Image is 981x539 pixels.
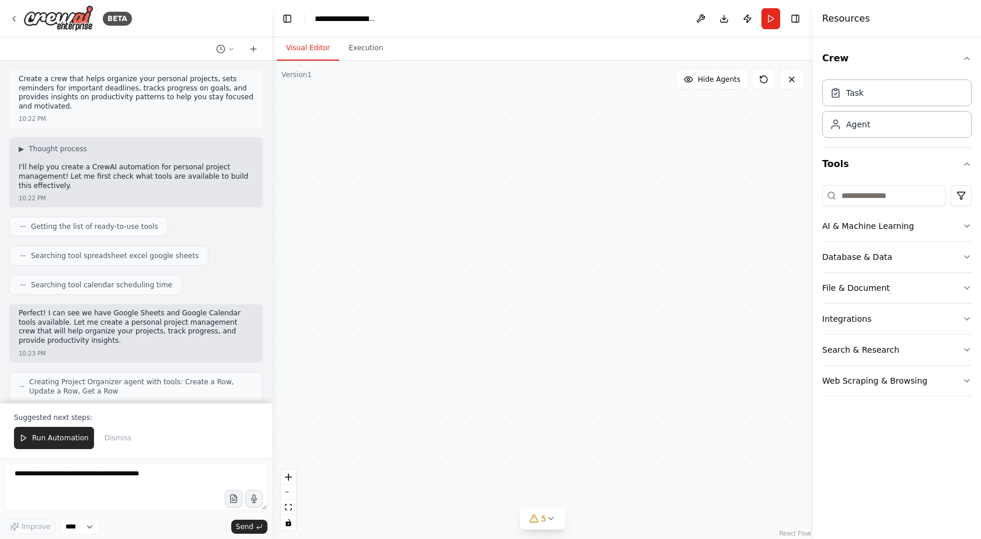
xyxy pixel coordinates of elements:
[698,75,740,84] span: Hide Agents
[787,11,803,27] button: Hide right sidebar
[31,222,158,231] span: Getting the list of ready-to-use tools
[19,163,253,190] p: I'll help you create a CrewAI automation for personal project management! Let me first check what...
[244,42,263,56] button: Start a new chat
[14,427,94,449] button: Run Automation
[822,75,972,147] div: Crew
[103,12,132,26] div: BETA
[822,375,927,387] div: Web Scraping & Browsing
[677,70,747,89] button: Hide Agents
[281,515,296,530] button: toggle interactivity
[19,144,24,154] span: ▶
[281,470,296,530] div: React Flow controls
[279,11,295,27] button: Hide left sidebar
[822,344,899,356] div: Search & Research
[846,87,864,99] div: Task
[5,519,55,534] button: Improve
[315,13,374,25] nav: breadcrumb
[31,251,199,260] span: Searching tool spreadsheet excel google sheets
[822,12,870,26] h4: Resources
[822,304,972,334] button: Integrations
[339,36,392,61] button: Execution
[19,309,253,345] p: Perfect! I can see we have Google Sheets and Google Calendar tools available. Let me create a per...
[105,433,131,443] span: Dismiss
[31,280,172,290] span: Searching tool calendar scheduling time
[822,220,914,232] div: AI & Machine Learning
[29,144,87,154] span: Thought process
[29,377,253,396] span: Creating Project Organizer agent with tools: Create a Row, Update a Row, Get a Row
[281,70,312,79] div: Version 1
[277,36,339,61] button: Visual Editor
[846,119,870,130] div: Agent
[780,530,811,537] a: React Flow attribution
[822,211,972,241] button: AI & Machine Learning
[22,522,50,531] span: Improve
[19,349,46,358] div: 10:23 PM
[822,251,892,263] div: Database & Data
[19,144,87,154] button: ▶Thought process
[822,313,871,325] div: Integrations
[520,508,565,530] button: 5
[19,75,253,111] p: Create a crew that helps organize your personal projects, sets reminders for important deadlines,...
[281,470,296,485] button: zoom in
[822,148,972,180] button: Tools
[225,490,242,507] button: Upload files
[281,500,296,515] button: fit view
[822,282,890,294] div: File & Document
[99,427,137,449] button: Dismiss
[19,114,46,123] div: 10:22 PM
[19,194,46,203] div: 10:22 PM
[281,485,296,500] button: zoom out
[236,522,253,531] span: Send
[14,413,258,422] p: Suggested next steps:
[32,433,89,443] span: Run Automation
[245,490,263,507] button: Click to speak your automation idea
[822,335,972,365] button: Search & Research
[822,273,972,303] button: File & Document
[231,520,267,534] button: Send
[23,5,93,32] img: Logo
[541,513,547,524] span: 5
[822,180,972,406] div: Tools
[211,42,239,56] button: Switch to previous chat
[822,242,972,272] button: Database & Data
[822,366,972,396] button: Web Scraping & Browsing
[822,42,972,75] button: Crew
